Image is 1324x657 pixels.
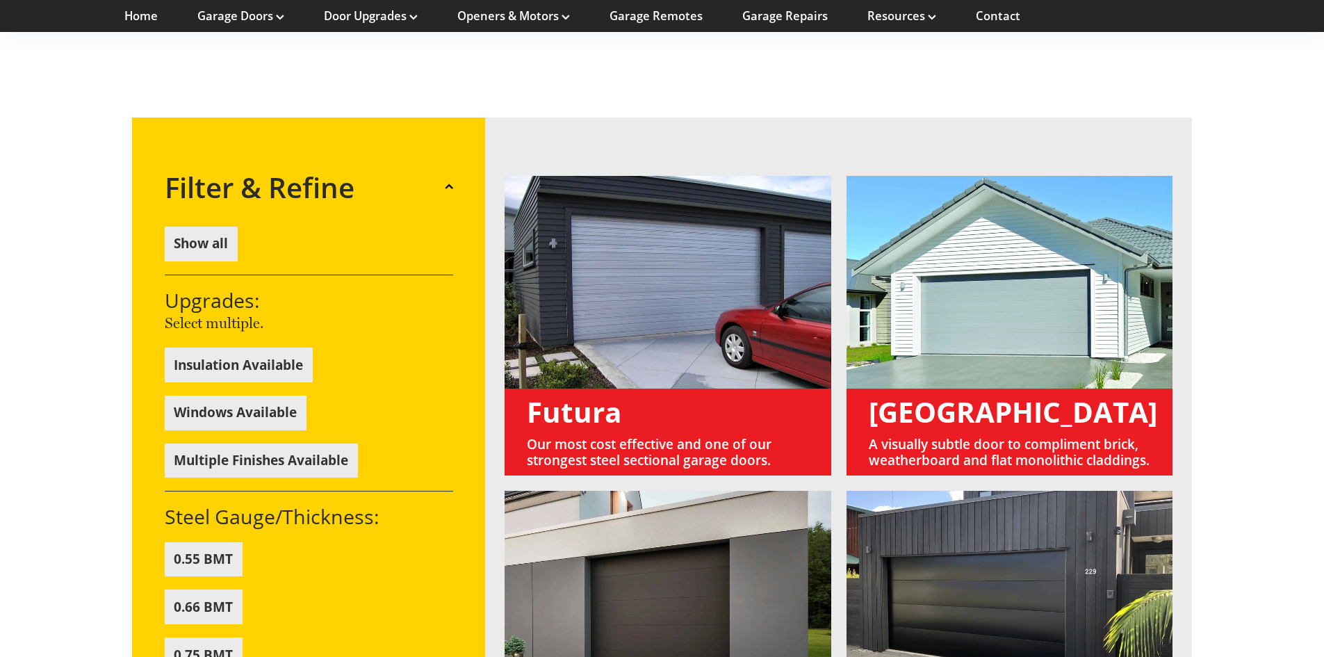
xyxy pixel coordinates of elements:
[976,8,1020,24] a: Contact
[610,8,703,24] a: Garage Remotes
[457,8,570,24] a: Openers & Motors
[165,348,313,382] button: Insulation Available
[165,227,238,261] button: Show all
[165,396,307,430] button: Windows Available
[197,8,284,24] a: Garage Doors
[165,590,243,624] button: 0.66 BMT
[165,289,453,312] h3: Upgrades:
[165,171,354,204] h2: Filter & Refine
[165,312,453,334] p: Select multiple.
[742,8,828,24] a: Garage Repairs
[324,8,418,24] a: Door Upgrades
[165,444,358,478] button: Multiple Finishes Available
[124,8,158,24] a: Home
[867,8,936,24] a: Resources
[165,542,243,577] button: 0.55 BMT
[165,505,453,528] h3: Steel Gauge/Thickness:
